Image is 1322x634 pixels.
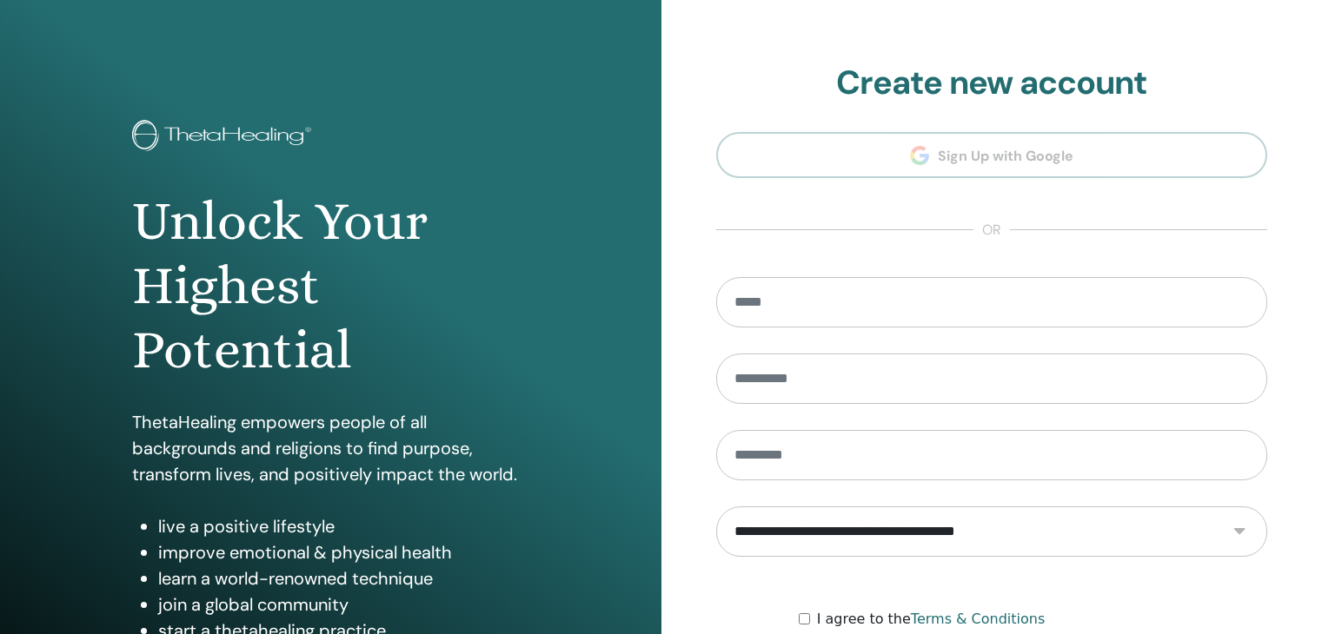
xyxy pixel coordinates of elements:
[158,565,529,591] li: learn a world-renowned technique
[132,409,529,487] p: ThetaHealing empowers people of all backgrounds and religions to find purpose, transform lives, a...
[158,539,529,565] li: improve emotional & physical health
[158,591,529,617] li: join a global community
[716,63,1268,103] h2: Create new account
[132,189,529,383] h1: Unlock Your Highest Potential
[158,513,529,539] li: live a positive lifestyle
[911,611,1045,627] a: Terms & Conditions
[973,220,1010,241] span: or
[817,609,1046,630] label: I agree to the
